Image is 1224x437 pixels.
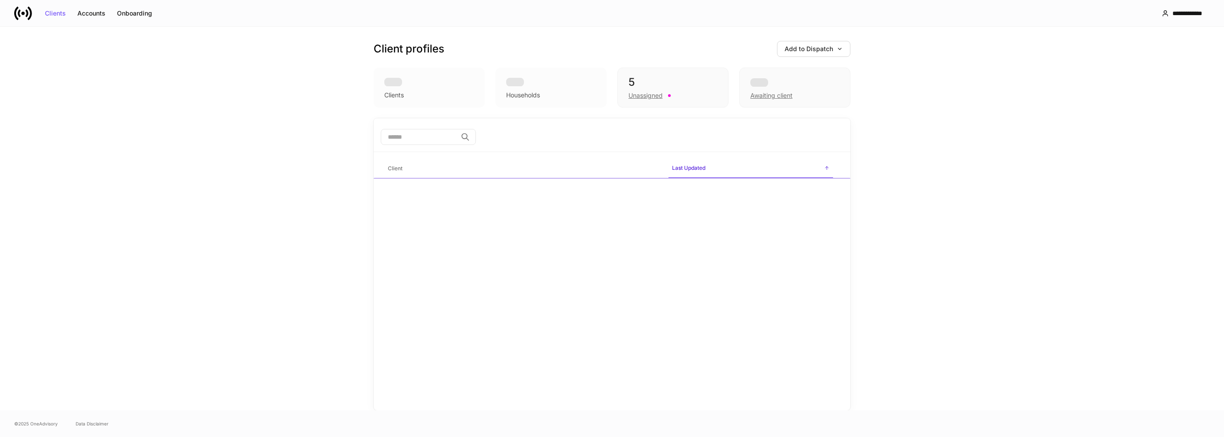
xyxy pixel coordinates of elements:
button: Onboarding [111,6,158,20]
div: Onboarding [117,10,152,16]
div: Add to Dispatch [785,46,843,52]
div: Awaiting client [750,91,793,100]
div: Clients [384,91,404,100]
a: Data Disclaimer [76,420,109,427]
div: 5 [628,75,717,89]
span: © 2025 OneAdvisory [14,420,58,427]
button: Accounts [72,6,111,20]
div: Unassigned [628,91,663,100]
h3: Client profiles [374,42,444,56]
h6: Client [388,164,403,172]
span: Last Updated [668,159,833,178]
div: 5Unassigned [617,68,729,108]
div: Accounts [77,10,105,16]
div: Households [506,91,540,100]
h6: Last Updated [672,164,705,172]
span: Client [384,160,661,178]
div: Clients [45,10,66,16]
div: Awaiting client [739,68,850,108]
button: Clients [39,6,72,20]
button: Add to Dispatch [777,41,850,57]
